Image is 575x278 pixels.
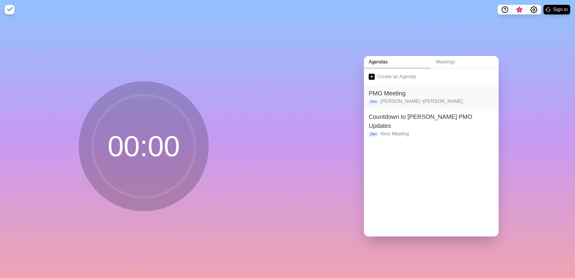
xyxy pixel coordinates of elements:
a: Create an Agenda [364,68,499,85]
p: 29m [367,131,379,137]
a: Agendas [364,56,431,68]
h2: Countdown to [PERSON_NAME] PMO Updates [369,112,494,130]
span: 3 [517,8,522,12]
p: 24m [367,99,379,104]
button: What’s new [512,5,527,14]
button: Help [498,5,512,14]
h2: PMO Meeting [369,89,494,98]
img: google logo [546,7,551,12]
a: Meetings [431,56,499,68]
p: [PERSON_NAME] [PERSON_NAME] [380,98,494,105]
button: Sign in [543,5,570,14]
img: timeblocks logo [5,5,14,14]
button: Settings [527,5,541,14]
p: Next Meeting [380,130,494,137]
span: • [421,99,423,104]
